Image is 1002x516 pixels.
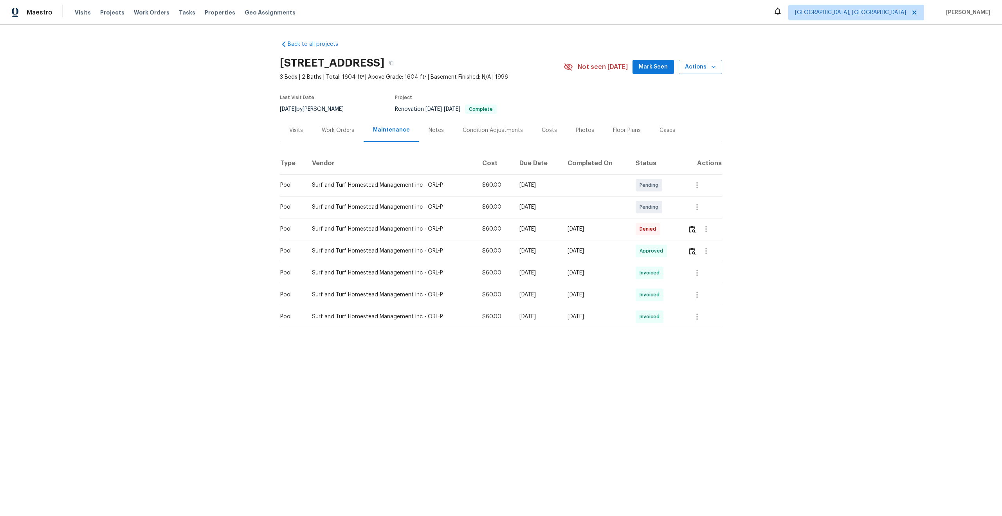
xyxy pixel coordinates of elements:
th: Type [280,152,306,174]
span: Approved [640,247,666,255]
span: - [425,106,460,112]
div: [DATE] [519,291,555,299]
div: Condition Adjustments [463,126,523,134]
span: Invoiced [640,291,663,299]
div: $60.00 [482,203,507,211]
div: $60.00 [482,291,507,299]
div: Notes [429,126,444,134]
div: Surf and Turf Homestead Management inc - ORL-P [312,181,469,189]
div: Costs [542,126,557,134]
div: Surf and Turf Homestead Management inc - ORL-P [312,203,469,211]
th: Due Date [513,152,561,174]
span: Complete [466,107,496,112]
span: Properties [205,9,235,16]
th: Cost [476,152,514,174]
div: Pool [280,225,299,233]
span: Not seen [DATE] [578,63,628,71]
div: [DATE] [568,291,623,299]
span: Tasks [179,10,195,15]
span: Mark Seen [639,62,668,72]
div: $60.00 [482,269,507,277]
div: Surf and Turf Homestead Management inc - ORL-P [312,269,469,277]
div: [DATE] [519,225,555,233]
span: Geo Assignments [245,9,296,16]
div: [DATE] [519,269,555,277]
th: Completed On [561,152,629,174]
div: $60.00 [482,225,507,233]
div: [DATE] [568,313,623,321]
div: [DATE] [519,313,555,321]
a: Back to all projects [280,40,355,48]
div: [DATE] [519,181,555,189]
div: [DATE] [519,203,555,211]
span: [DATE] [280,106,296,112]
div: [DATE] [568,269,623,277]
div: Pool [280,313,299,321]
span: Renovation [395,106,497,112]
div: Pool [280,291,299,299]
div: Surf and Turf Homestead Management inc - ORL-P [312,291,469,299]
div: [DATE] [568,247,623,255]
div: Surf and Turf Homestead Management inc - ORL-P [312,225,469,233]
div: $60.00 [482,247,507,255]
div: Cases [660,126,675,134]
span: Denied [640,225,659,233]
span: Work Orders [134,9,169,16]
div: Visits [289,126,303,134]
div: Surf and Turf Homestead Management inc - ORL-P [312,247,469,255]
span: Invoiced [640,313,663,321]
button: Review Icon [688,220,697,238]
div: Pool [280,247,299,255]
div: Work Orders [322,126,354,134]
div: Pool [280,181,299,189]
span: Maestro [27,9,52,16]
th: Vendor [306,152,476,174]
span: Project [395,95,412,100]
th: Status [629,152,681,174]
div: $60.00 [482,181,507,189]
button: Copy Address [384,56,398,70]
button: Review Icon [688,242,697,260]
div: [DATE] [568,225,623,233]
img: Review Icon [689,226,696,233]
div: Pool [280,203,299,211]
span: [GEOGRAPHIC_DATA], [GEOGRAPHIC_DATA] [795,9,906,16]
span: 3 Beds | 2 Baths | Total: 1604 ft² | Above Grade: 1604 ft² | Basement Finished: N/A | 1996 [280,73,564,81]
span: [DATE] [425,106,442,112]
button: Actions [679,60,722,74]
div: $60.00 [482,313,507,321]
span: Actions [685,62,716,72]
div: Surf and Turf Homestead Management inc - ORL-P [312,313,469,321]
span: Visits [75,9,91,16]
span: Projects [100,9,124,16]
span: Invoiced [640,269,663,277]
img: Review Icon [689,247,696,255]
span: [PERSON_NAME] [943,9,990,16]
th: Actions [681,152,722,174]
div: Pool [280,269,299,277]
span: [DATE] [444,106,460,112]
span: Last Visit Date [280,95,314,100]
span: Pending [640,203,661,211]
div: Floor Plans [613,126,641,134]
div: by [PERSON_NAME] [280,105,353,114]
div: [DATE] [519,247,555,255]
div: Photos [576,126,594,134]
span: Pending [640,181,661,189]
h2: [STREET_ADDRESS] [280,59,384,67]
button: Mark Seen [633,60,674,74]
div: Maintenance [373,126,410,134]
